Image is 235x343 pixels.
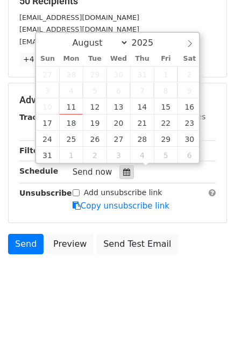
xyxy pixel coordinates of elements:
[154,82,177,98] span: August 8, 2025
[154,115,177,131] span: August 22, 2025
[154,147,177,163] span: September 5, 2025
[130,55,154,62] span: Thu
[130,82,154,98] span: August 7, 2025
[177,115,201,131] span: August 23, 2025
[19,167,58,175] strong: Schedule
[36,66,60,82] span: July 27, 2025
[36,55,60,62] span: Sun
[154,55,177,62] span: Fri
[59,66,83,82] span: July 28, 2025
[106,115,130,131] span: August 20, 2025
[19,25,139,33] small: [EMAIL_ADDRESS][DOMAIN_NAME]
[154,66,177,82] span: August 1, 2025
[83,115,106,131] span: August 19, 2025
[130,115,154,131] span: August 21, 2025
[181,291,235,343] iframe: Chat Widget
[83,98,106,115] span: August 12, 2025
[36,82,60,98] span: August 3, 2025
[19,189,72,197] strong: Unsubscribe
[106,66,130,82] span: July 30, 2025
[36,115,60,131] span: August 17, 2025
[154,131,177,147] span: August 29, 2025
[19,13,139,22] small: [EMAIL_ADDRESS][DOMAIN_NAME]
[59,131,83,147] span: August 25, 2025
[130,131,154,147] span: August 28, 2025
[19,94,216,106] h5: Advanced
[177,147,201,163] span: September 6, 2025
[73,167,112,177] span: Send now
[106,131,130,147] span: August 27, 2025
[177,82,201,98] span: August 9, 2025
[19,113,55,122] strong: Tracking
[36,98,60,115] span: August 10, 2025
[83,82,106,98] span: August 5, 2025
[130,66,154,82] span: July 31, 2025
[36,147,60,163] span: August 31, 2025
[177,131,201,147] span: August 30, 2025
[73,201,169,211] a: Copy unsubscribe link
[83,55,106,62] span: Tue
[96,234,178,254] a: Send Test Email
[106,82,130,98] span: August 6, 2025
[177,55,201,62] span: Sat
[154,98,177,115] span: August 15, 2025
[19,38,139,46] small: [EMAIL_ADDRESS][DOMAIN_NAME]
[130,147,154,163] span: September 4, 2025
[83,66,106,82] span: July 29, 2025
[84,187,162,198] label: Add unsubscribe link
[59,115,83,131] span: August 18, 2025
[177,66,201,82] span: August 2, 2025
[59,55,83,62] span: Mon
[83,131,106,147] span: August 26, 2025
[177,98,201,115] span: August 16, 2025
[106,147,130,163] span: September 3, 2025
[46,234,94,254] a: Preview
[59,98,83,115] span: August 11, 2025
[36,131,60,147] span: August 24, 2025
[106,55,130,62] span: Wed
[129,38,167,48] input: Year
[59,82,83,98] span: August 4, 2025
[8,234,44,254] a: Send
[83,147,106,163] span: September 2, 2025
[130,98,154,115] span: August 14, 2025
[19,53,65,66] a: +47 more
[59,147,83,163] span: September 1, 2025
[19,146,47,155] strong: Filters
[106,98,130,115] span: August 13, 2025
